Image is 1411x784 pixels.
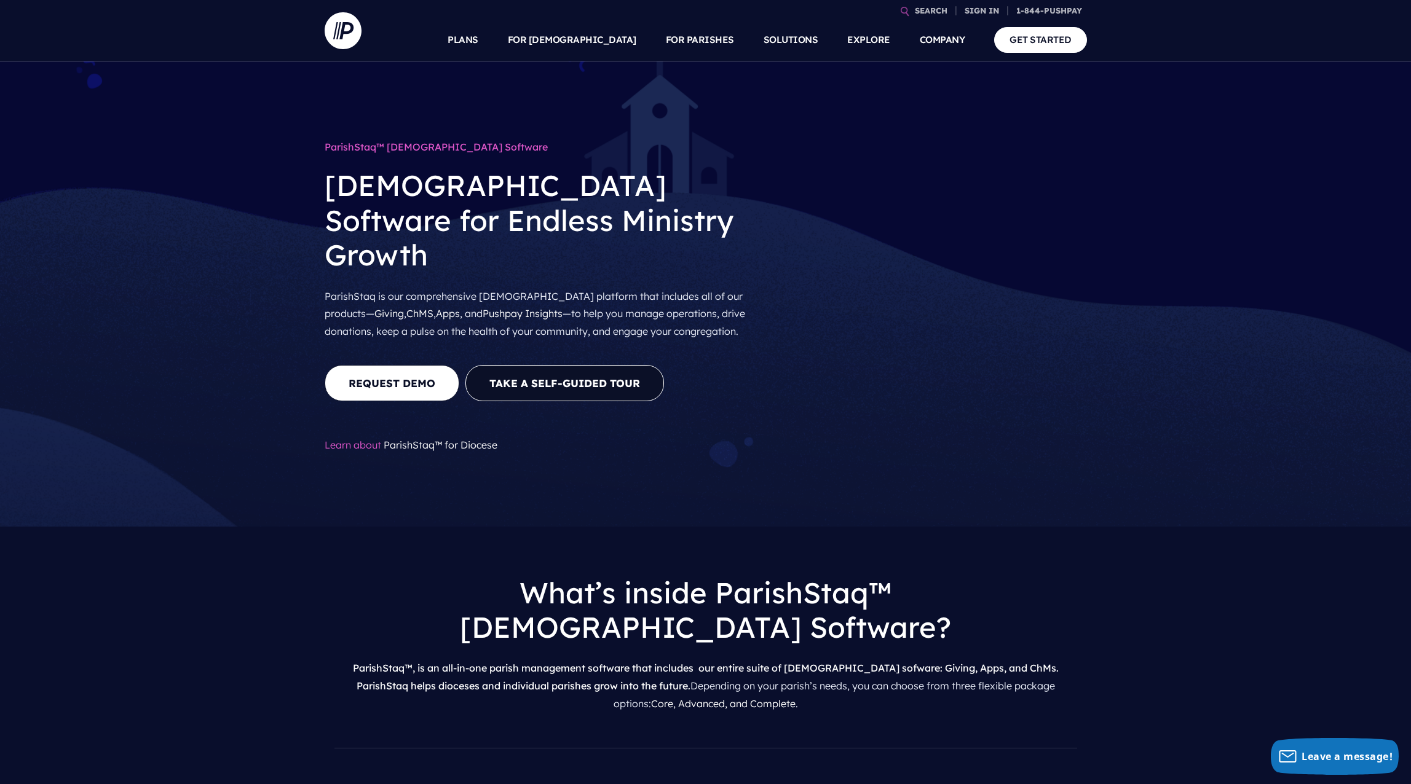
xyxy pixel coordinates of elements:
[325,159,761,282] h2: [DEMOGRAPHIC_DATA] Software for Endless Ministry Growth
[448,18,478,61] a: PLANS
[920,18,965,61] a: COMPANY
[325,434,381,456] span: Learn about
[353,662,1059,692] span: ParishStaq™, is an all-in-one parish management software that includes our entire suite of [DEMOG...
[1302,750,1393,763] span: Leave a message!
[847,18,890,61] a: EXPLORE
[651,697,796,710] a: Core, Advanced, and Complete
[666,18,734,61] a: FOR PARISHES
[1271,738,1399,775] button: Leave a message!
[325,283,761,345] p: ParishStaq is our comprehensive [DEMOGRAPHIC_DATA] platform that includes all of our products— , ...
[465,365,664,401] a: Take A Self-Guided Tour
[384,439,497,451] a: ParishStaq™ for Diocese
[436,307,460,319] a: Apps
[334,654,1077,717] p: Depending on your parish’s needs, you can choose from three flexible package options: .
[374,307,404,319] a: Giving
[483,307,563,319] a: Pushpay Insights
[325,365,459,401] a: REQUEST DEMO
[334,566,1077,655] h2: What’s inside ParishStaq™ [DEMOGRAPHIC_DATA] Software?
[764,18,818,61] a: SOLUTIONS
[325,135,761,159] h1: ParishStaq™ [DEMOGRAPHIC_DATA] Software
[406,307,433,319] a: ChMS
[994,27,1087,52] a: GET STARTED
[508,18,636,61] a: FOR [DEMOGRAPHIC_DATA]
